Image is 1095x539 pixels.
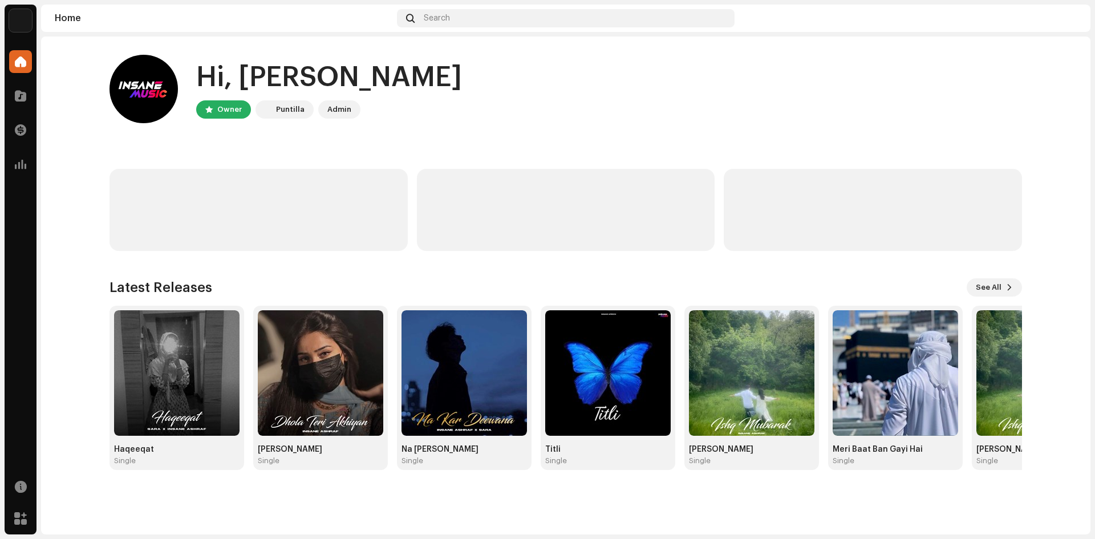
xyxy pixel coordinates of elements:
div: Single [833,456,854,465]
div: [PERSON_NAME] [689,445,814,454]
div: Hi, [PERSON_NAME] [196,59,462,96]
img: 1b03dfd2-b48d-490c-8382-ec36dbac16be [109,55,178,123]
div: Single [689,456,711,465]
h3: Latest Releases [109,278,212,297]
div: Haqeeqat [114,445,240,454]
div: Admin [327,103,351,116]
img: a6437e74-8c8e-4f74-a1ce-131745af0155 [9,9,32,32]
img: a6437e74-8c8e-4f74-a1ce-131745af0155 [258,103,271,116]
div: Single [258,456,279,465]
img: a659af50-0cb5-4f9b-a7b0-60b17d22e46f [689,310,814,436]
span: Search [424,14,450,23]
img: c8a18165-b316-4643-a83d-8dda21f7174b [114,310,240,436]
button: See All [967,278,1022,297]
div: [PERSON_NAME] [258,445,383,454]
span: See All [976,276,1001,299]
div: Na [PERSON_NAME] [401,445,527,454]
div: Single [114,456,136,465]
img: 1b03dfd2-b48d-490c-8382-ec36dbac16be [1058,9,1077,27]
div: Puntilla [276,103,305,116]
div: Owner [217,103,242,116]
div: Titli [545,445,671,454]
div: Meri Baat Ban Gayi Hai [833,445,958,454]
div: Single [401,456,423,465]
img: 0003483d-5be2-4227-960d-8c954a80d00b [545,310,671,436]
div: Single [545,456,567,465]
div: Single [976,456,998,465]
img: c7f1b3bb-105b-4361-8759-54e9a1e5b0d7 [258,310,383,436]
div: Home [55,14,392,23]
img: b9a177f9-4704-4475-ac6d-d793bbeaf5d5 [833,310,958,436]
img: 1dfcfd90-23ff-4766-b897-321aed7239f4 [401,310,527,436]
